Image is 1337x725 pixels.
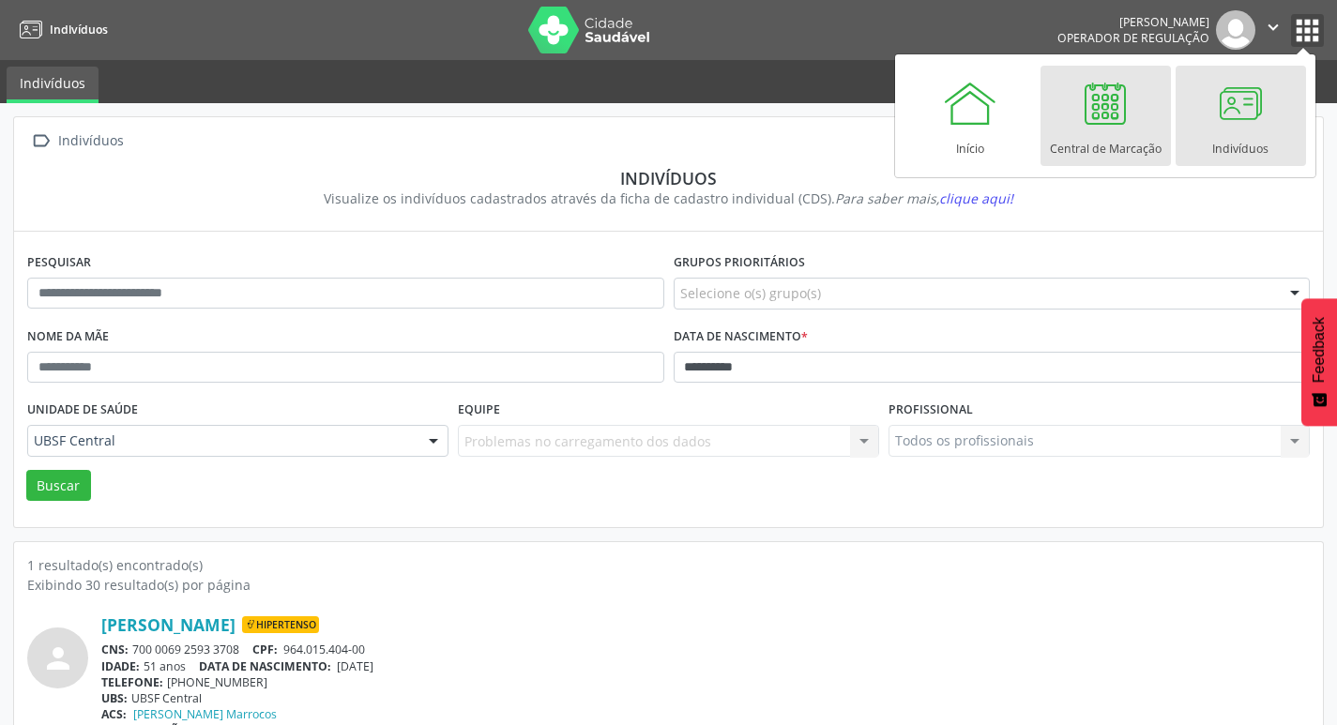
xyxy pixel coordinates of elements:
[27,575,1310,595] div: Exibindo 30 resultado(s) por página
[1041,66,1171,166] a: Central de Marcação
[1255,10,1291,50] button: 
[939,189,1013,207] span: clique aqui!
[27,128,127,155] a:  Indivíduos
[1057,14,1209,30] div: [PERSON_NAME]
[101,690,1310,706] div: UBSF Central
[7,67,99,103] a: Indivíduos
[101,642,1310,657] div: 700 0069 2593 3708
[680,283,821,303] span: Selecione o(s) grupo(s)
[27,396,138,425] label: Unidade de saúde
[54,128,127,155] div: Indivíduos
[26,470,91,502] button: Buscar
[1176,66,1306,166] a: Indivíduos
[27,323,109,352] label: Nome da mãe
[13,14,108,45] a: Indivíduos
[50,22,108,38] span: Indivíduos
[27,249,91,278] label: Pesquisar
[101,706,127,722] span: ACS:
[674,323,808,352] label: Data de nascimento
[905,66,1036,166] a: Início
[1216,10,1255,50] img: img
[101,642,129,657] span: CNS:
[458,396,500,425] label: Equipe
[1301,298,1337,426] button: Feedback - Mostrar pesquisa
[252,642,278,657] span: CPF:
[101,658,1310,674] div: 51 anos
[101,658,140,674] span: IDADE:
[101,674,1310,690] div: [PHONE_NUMBER]
[1057,30,1209,46] span: Operador de regulação
[101,674,163,690] span: TELEFONE:
[283,642,365,657] span: 964.015.404-00
[337,658,373,674] span: [DATE]
[27,555,1310,575] div: 1 resultado(s) encontrado(s)
[1263,17,1284,38] i: 
[133,706,277,722] a: [PERSON_NAME] Marrocos
[1291,14,1324,47] button: apps
[101,614,235,635] a: [PERSON_NAME]
[835,189,1013,207] i: Para saber mais,
[27,128,54,155] i: 
[101,690,128,706] span: UBS:
[242,616,319,633] span: Hipertenso
[1311,317,1328,383] span: Feedback
[674,249,805,278] label: Grupos prioritários
[199,658,331,674] span: DATA DE NASCIMENTO:
[40,168,1297,189] div: Indivíduos
[34,431,410,450] span: UBSF Central
[889,396,973,425] label: Profissional
[40,189,1297,208] div: Visualize os indivíduos cadastrados através da ficha de cadastro individual (CDS).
